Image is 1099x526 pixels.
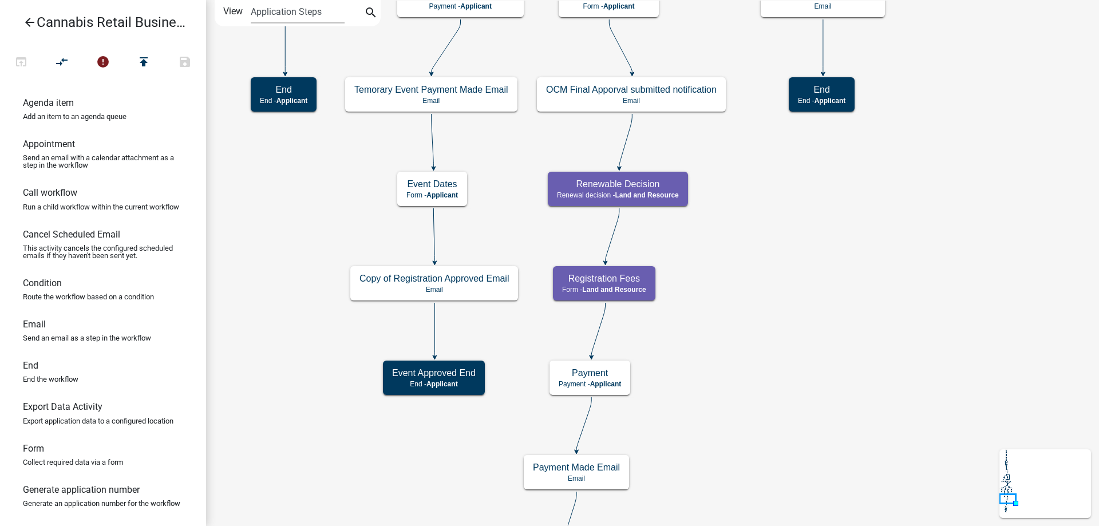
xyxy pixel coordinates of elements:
p: Payment - [559,380,621,388]
p: Form - [406,191,458,199]
button: Auto Layout [41,50,82,75]
button: Save [164,50,205,75]
h5: Registration Fees [562,273,646,284]
h5: Payment Made Email [533,462,620,473]
span: Applicant [426,191,458,199]
h5: End [260,84,307,95]
span: Applicant [426,380,458,388]
p: Send an email as a step in the workflow [23,334,151,342]
p: Email [354,97,508,105]
button: search [362,5,380,23]
p: Email [770,2,876,10]
h6: Form [23,443,44,454]
h6: Agenda item [23,97,74,108]
p: Email [546,97,717,105]
p: End - [798,97,845,105]
h6: End [23,360,38,371]
p: Email [533,474,620,483]
i: arrow_back [23,15,37,31]
span: Applicant [460,2,492,10]
h6: Export Data Activity [23,401,102,412]
h6: Appointment [23,139,75,149]
p: Renewal decision - [557,191,679,199]
p: Collect required data via a form [23,458,123,466]
h5: End [798,84,845,95]
i: publish [137,55,151,71]
p: Add an item to an agenda queue [23,113,126,120]
i: error [96,55,110,71]
span: Applicant [276,97,308,105]
i: compare_arrows [56,55,69,71]
h6: Condition [23,278,62,288]
h5: Renewable Decision [557,179,679,189]
p: End the workflow [23,375,78,383]
span: Applicant [815,97,846,105]
h6: Cancel Scheduled Email [23,229,120,240]
span: Applicant [590,380,622,388]
p: End - [260,97,307,105]
span: Land and Resource [582,286,646,294]
button: 1 problems in this workflow [82,50,124,75]
h5: Copy of Registration Approved Email [359,273,509,284]
h6: Email [23,319,46,330]
p: Form - [568,2,650,10]
h6: Generate application number [23,484,140,495]
h5: Event Approved End [392,367,476,378]
p: Generate an application number for the workflow [23,500,180,507]
p: Email [359,286,509,294]
i: open_in_browser [14,55,28,71]
p: Send an email with a calendar attachment as a step in the workflow [23,154,183,169]
p: Form - [562,286,646,294]
p: Run a child workflow within the current workflow [23,203,179,211]
h5: Temorary Event Payment Made Email [354,84,508,95]
p: Route the workflow based on a condition [23,293,154,300]
button: Publish [123,50,164,75]
p: This activity cancels the configured scheduled emails if they haven't been sent yet. [23,244,183,259]
div: Workflow actions [1,50,205,78]
i: save [178,55,192,71]
a: Cannabis Retail Businesses and Temporary Cannabis Events [9,9,188,35]
h5: OCM Final Apporval submitted notification [546,84,717,95]
p: Export application data to a configured location [23,417,173,425]
button: Test Workflow [1,50,42,75]
h5: Event Dates [406,179,458,189]
p: Payment - [406,2,515,10]
span: Applicant [603,2,635,10]
span: Land and Resource [615,191,678,199]
i: search [364,6,378,22]
h5: Payment [559,367,621,378]
h6: Call workflow [23,187,77,198]
p: End - [392,380,476,388]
